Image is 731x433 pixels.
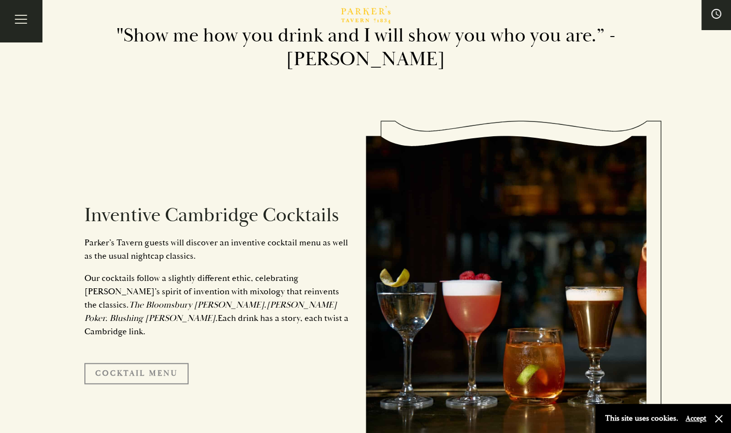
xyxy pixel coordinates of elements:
[84,237,89,248] span: P
[84,363,189,384] a: Cocktail Menu
[84,272,351,338] p: Our cocktails follow a slightly different ethic, celebrating [PERSON_NAME]’s spirit of invention ...
[605,411,678,426] p: This site uses cookies.
[686,414,706,423] button: Accept
[84,203,351,227] h2: Inventive Cambridge Cocktails
[714,414,724,424] button: Close and accept
[84,236,351,263] p: arker’s Tavern guests will discover an inventive cocktail menu as well as the usual nightcap clas...
[84,299,337,324] em: [PERSON_NAME] Poker. Blushing [PERSON_NAME].
[84,24,647,71] h2: "Show me how you drink and I will show you who you are.” - [PERSON_NAME]
[129,299,264,311] em: The Bloomsbury [PERSON_NAME]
